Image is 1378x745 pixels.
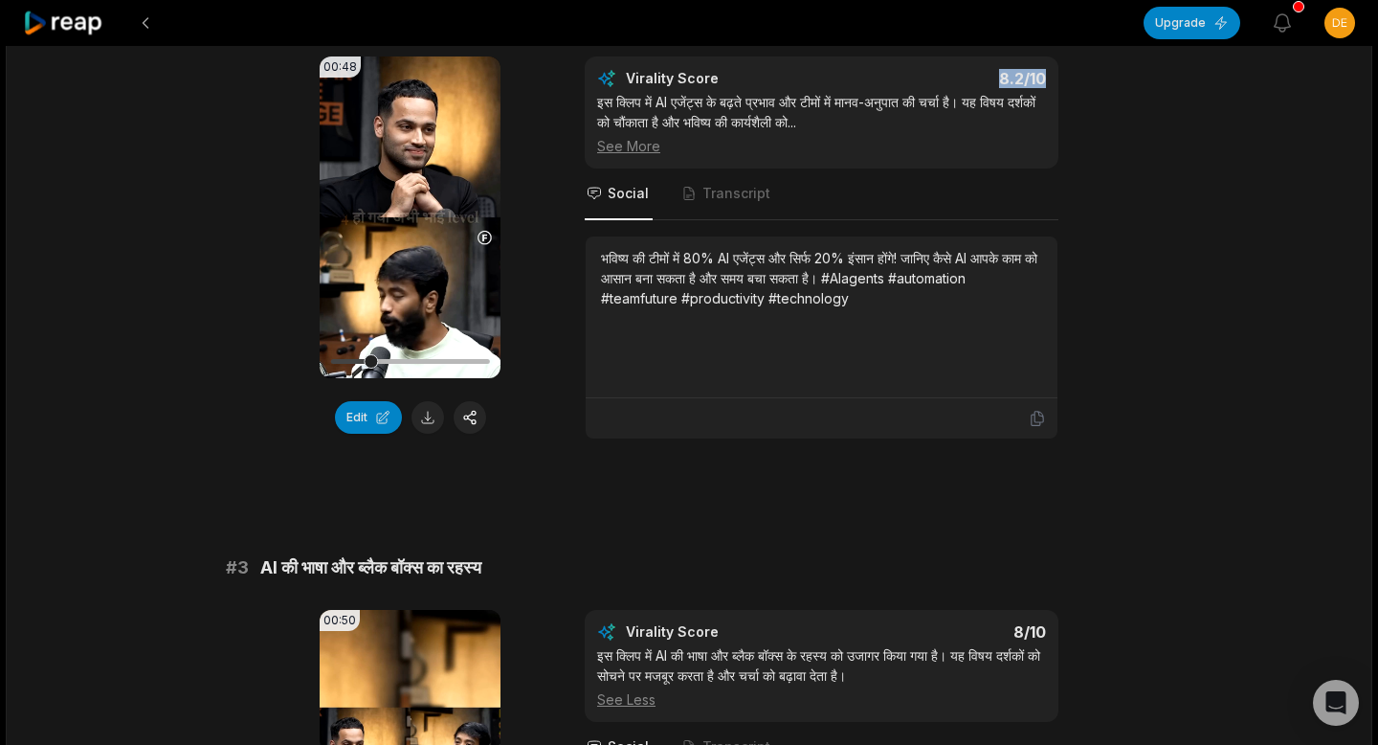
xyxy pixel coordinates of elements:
div: See Less [597,689,1046,710]
button: Edit [335,401,402,434]
div: Virality Score [626,69,832,88]
div: इस क्लिप में AI एजेंट्स के बढ़ते प्रभाव और टीमों में मानव-अनुपात की चर्चा है। यह विषय दर्शकों को ... [597,92,1046,156]
div: इस क्लिप में AI की भाषा और ब्लैक बॉक्स के रहस्य को उजागर किया गया है। यह विषय दर्शकों को सोचने पर... [597,645,1046,710]
video: Your browser does not support mp4 format. [320,56,500,378]
div: 8 /10 [841,622,1047,642]
div: Open Intercom Messenger [1313,680,1359,726]
nav: Tabs [585,169,1058,220]
div: Virality Score [626,622,832,642]
span: AI की भाषा और ब्लैक बॉक्स का रहस्य [260,554,481,581]
div: भविष्य की टीमों में 80% AI एजेंट्स और सिर्फ 20% इंसान होंगे! जानिए कैसे AI आपके काम को आसान बना स... [601,248,1042,308]
div: 8.2 /10 [841,69,1047,88]
span: Transcript [702,184,770,203]
div: See More [597,136,1046,156]
span: Social [608,184,649,203]
button: Upgrade [1144,7,1240,39]
span: # 3 [226,554,249,581]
